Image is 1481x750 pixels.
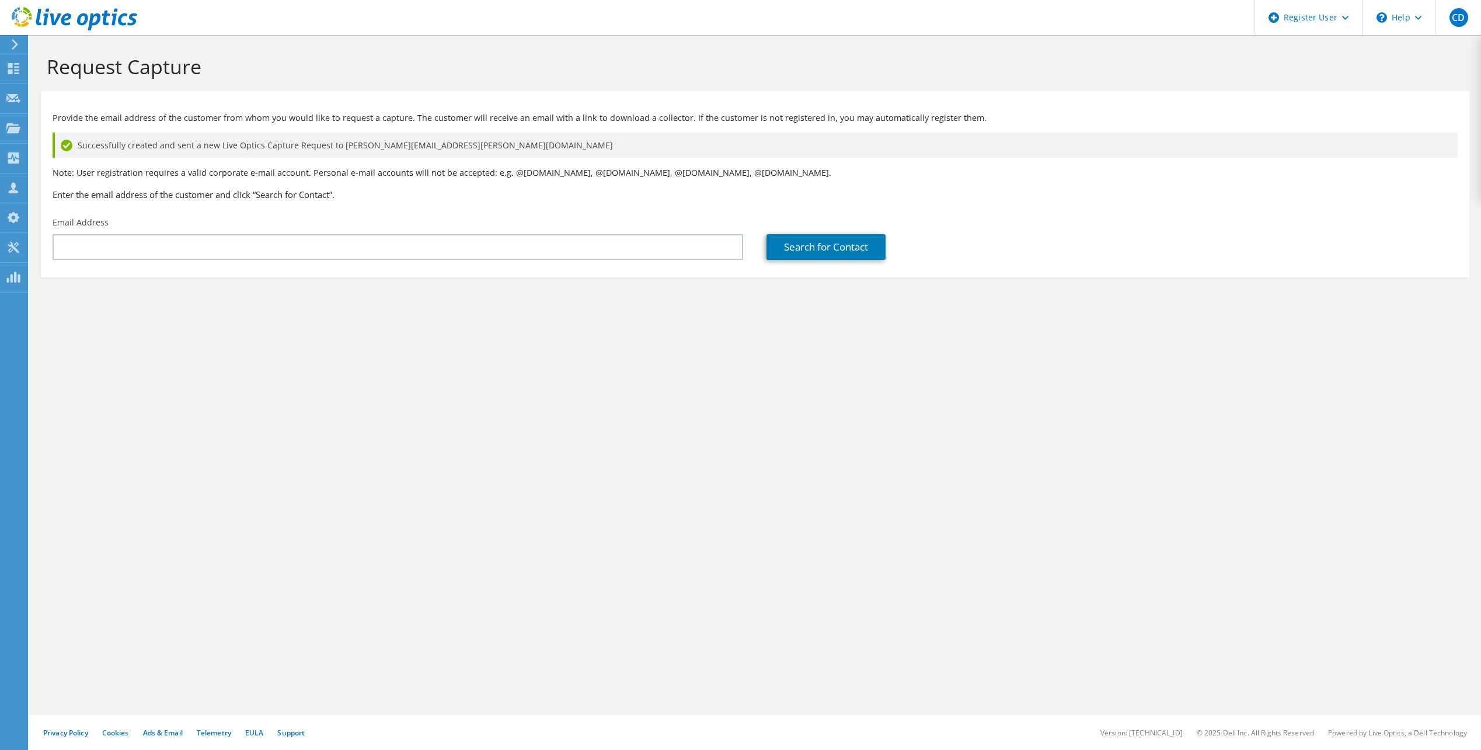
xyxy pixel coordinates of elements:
[1377,12,1387,23] svg: \n
[197,728,231,738] a: Telemetry
[78,139,613,152] span: Successfully created and sent a new Live Optics Capture Request to [PERSON_NAME][EMAIL_ADDRESS][P...
[143,728,183,738] a: Ads & Email
[43,728,88,738] a: Privacy Policy
[1328,728,1467,738] li: Powered by Live Optics, a Dell Technology
[1449,8,1468,27] span: CD
[245,728,263,738] a: EULA
[277,728,305,738] a: Support
[102,728,129,738] a: Cookies
[1197,728,1314,738] li: © 2025 Dell Inc. All Rights Reserved
[53,166,1458,179] p: Note: User registration requires a valid corporate e-mail account. Personal e-mail accounts will ...
[53,188,1458,201] h3: Enter the email address of the customer and click “Search for Contact”.
[766,234,886,260] a: Search for Contact
[53,217,109,228] label: Email Address
[53,112,1458,124] p: Provide the email address of the customer from whom you would like to request a capture. The cust...
[47,54,1458,79] h1: Request Capture
[1100,728,1183,738] li: Version: [TECHNICAL_ID]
